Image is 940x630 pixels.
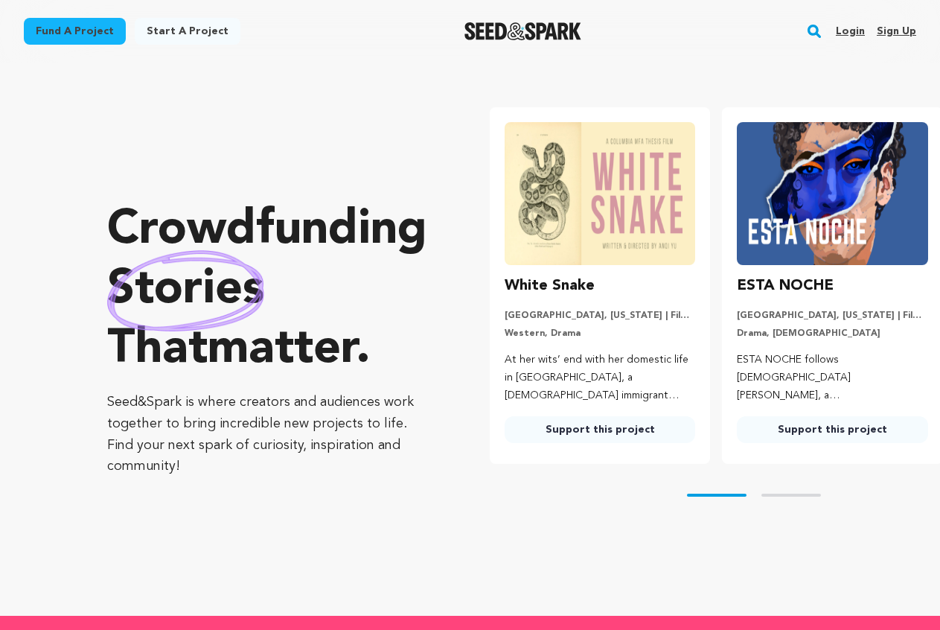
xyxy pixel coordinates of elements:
[107,392,430,477] p: Seed&Spark is where creators and audiences work together to bring incredible new projects to life...
[737,274,834,298] h3: ESTA NOCHE
[107,201,430,380] p: Crowdfunding that .
[877,19,916,43] a: Sign up
[836,19,865,43] a: Login
[737,122,928,265] img: ESTA NOCHE image
[464,22,581,40] img: Seed&Spark Logo Dark Mode
[208,326,356,374] span: matter
[505,274,595,298] h3: White Snake
[737,416,928,443] a: Support this project
[505,328,696,340] p: Western, Drama
[464,22,581,40] a: Seed&Spark Homepage
[737,328,928,340] p: Drama, [DEMOGRAPHIC_DATA]
[107,250,264,331] img: hand sketched image
[135,18,240,45] a: Start a project
[505,310,696,322] p: [GEOGRAPHIC_DATA], [US_STATE] | Film Short
[24,18,126,45] a: Fund a project
[505,416,696,443] a: Support this project
[505,122,696,265] img: White Snake image
[737,351,928,404] p: ESTA NOCHE follows [DEMOGRAPHIC_DATA] [PERSON_NAME], a [DEMOGRAPHIC_DATA], homeless runaway, conf...
[737,310,928,322] p: [GEOGRAPHIC_DATA], [US_STATE] | Film Short
[505,351,696,404] p: At her wits’ end with her domestic life in [GEOGRAPHIC_DATA], a [DEMOGRAPHIC_DATA] immigrant moth...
